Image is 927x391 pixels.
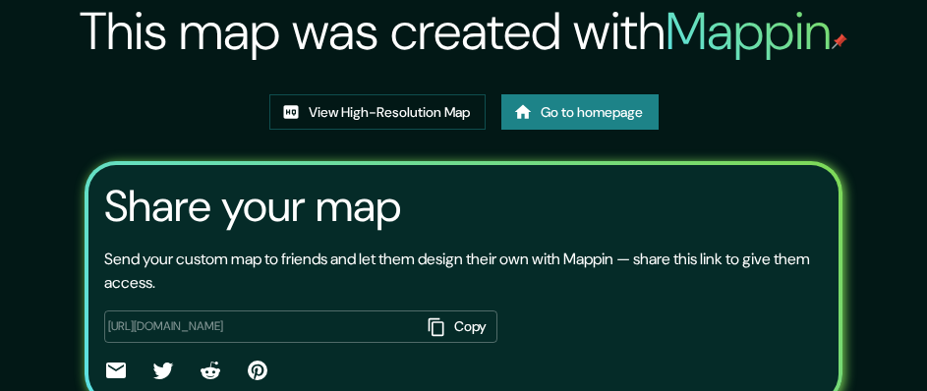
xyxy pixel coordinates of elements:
p: Send your custom map to friends and let them design their own with Mappin — share this link to gi... [104,248,824,295]
a: View High-Resolution Map [269,94,486,131]
iframe: Help widget launcher [752,314,905,369]
button: Copy [421,310,497,343]
img: mappin-pin [832,33,847,49]
a: Go to homepage [501,94,659,131]
h3: Share your map [104,181,401,232]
